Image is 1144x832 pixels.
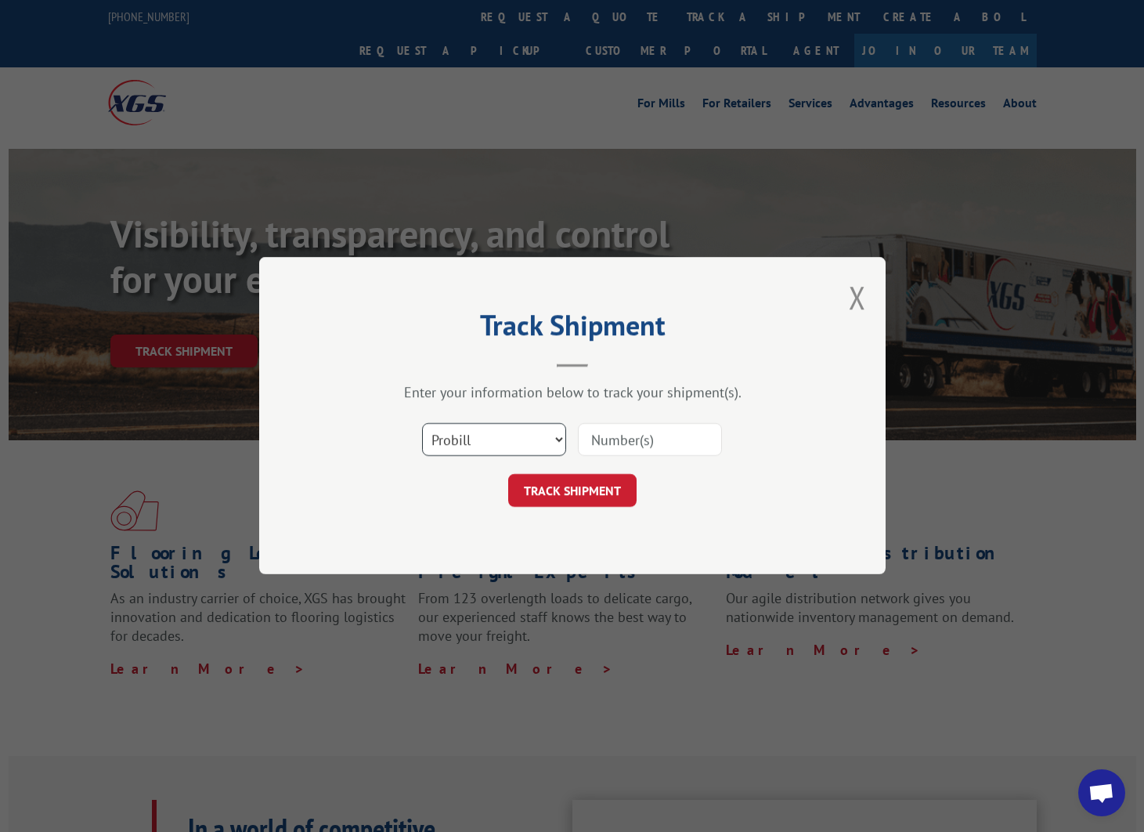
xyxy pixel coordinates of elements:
[1078,769,1125,816] a: Open chat
[849,277,866,318] button: Close modal
[337,314,807,344] h2: Track Shipment
[578,424,722,457] input: Number(s)
[337,384,807,402] div: Enter your information below to track your shipment(s).
[508,475,637,508] button: TRACK SHIPMENT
